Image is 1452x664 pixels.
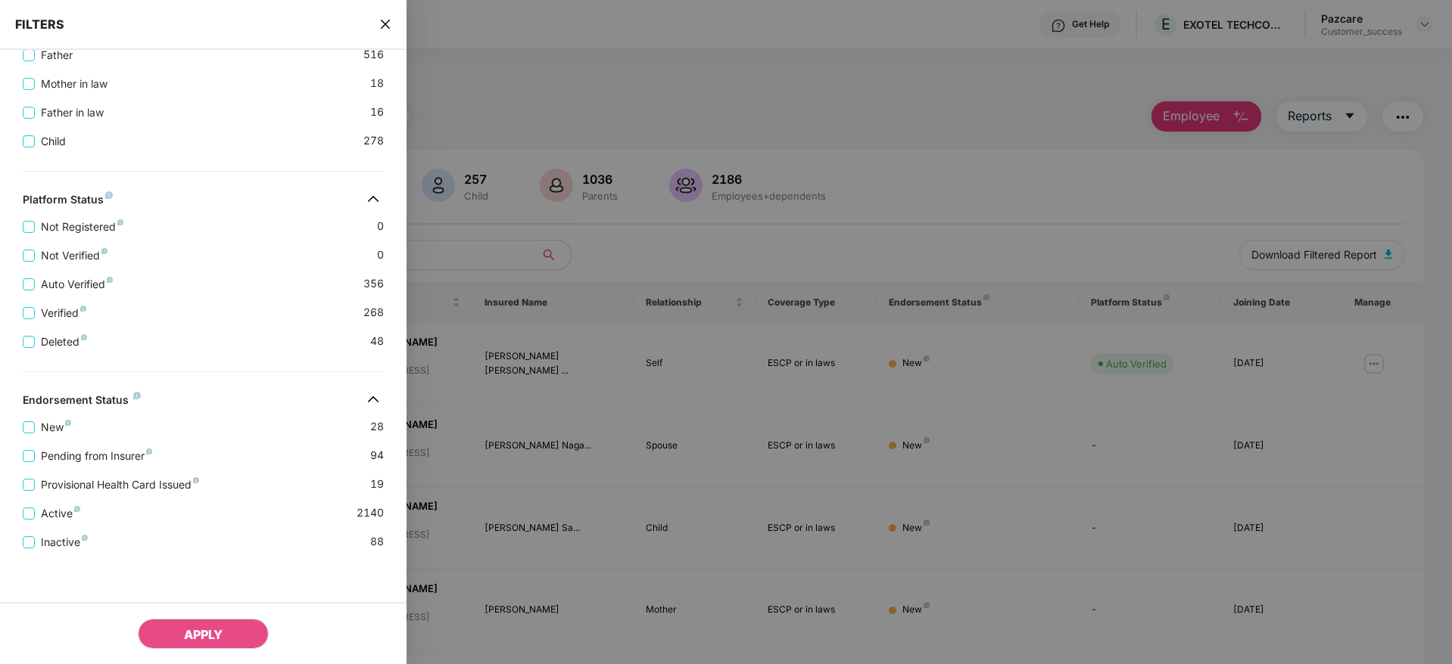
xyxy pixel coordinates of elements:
[133,392,141,399] img: svg+xml;base64,PHN2ZyB4bWxucz0iaHR0cDovL3d3dy53My5vcmcvMjAwMC9zdmciIHdpZHRoPSI4IiBoZWlnaHQ9IjgiIH...
[146,448,152,455] img: svg+xml;base64,PHN2ZyB4bWxucz0iaHR0cDovL3d3dy53My5vcmcvMjAwMC9zdmciIHdpZHRoPSI4IiBoZWlnaHQ9IjgiIH...
[193,477,199,483] img: svg+xml;base64,PHN2ZyB4bWxucz0iaHR0cDovL3d3dy53My5vcmcvMjAwMC9zdmciIHdpZHRoPSI4IiBoZWlnaHQ9IjgiIH...
[370,447,384,464] span: 94
[370,418,384,436] span: 28
[370,533,384,551] span: 88
[81,334,87,340] img: svg+xml;base64,PHN2ZyB4bWxucz0iaHR0cDovL3d3dy53My5vcmcvMjAwMC9zdmciIHdpZHRoPSI4IiBoZWlnaHQ9IjgiIH...
[35,305,92,321] span: Verified
[35,219,129,235] span: Not Registered
[105,191,113,199] img: svg+xml;base64,PHN2ZyB4bWxucz0iaHR0cDovL3d3dy53My5vcmcvMjAwMC9zdmciIHdpZHRoPSI4IiBoZWlnaHQ9IjgiIH...
[35,334,93,350] span: Deleted
[363,304,384,321] span: 268
[35,505,86,522] span: Active
[377,247,384,264] span: 0
[23,193,113,211] div: Platform Status
[35,133,72,150] span: Child
[35,104,110,121] span: Father in law
[370,75,384,92] span: 18
[35,276,119,293] span: Auto Verified
[35,76,114,92] span: Mother in law
[101,248,107,254] img: svg+xml;base64,PHN2ZyB4bWxucz0iaHR0cDovL3d3dy53My5vcmcvMjAwMC9zdmciIHdpZHRoPSI4IiBoZWlnaHQ9IjgiIH...
[379,17,391,32] span: close
[35,247,114,264] span: Not Verified
[15,17,64,32] span: FILTERS
[35,47,79,64] span: Father
[35,534,94,551] span: Inactive
[35,476,205,493] span: Provisional Health Card Issued
[138,619,269,649] button: APPLY
[370,104,384,121] span: 16
[377,218,384,235] span: 0
[357,504,384,522] span: 2140
[370,476,384,493] span: 19
[35,419,77,436] span: New
[363,275,384,293] span: 356
[363,46,384,64] span: 516
[117,219,123,225] img: svg+xml;base64,PHN2ZyB4bWxucz0iaHR0cDovL3d3dy53My5vcmcvMjAwMC9zdmciIHdpZHRoPSI4IiBoZWlnaHQ9IjgiIH...
[35,448,158,464] span: Pending from Insurer
[370,333,384,350] span: 48
[65,420,71,426] img: svg+xml;base64,PHN2ZyB4bWxucz0iaHR0cDovL3d3dy53My5vcmcvMjAwMC9zdmciIHdpZHRoPSI4IiBoZWlnaHQ9IjgiIH...
[82,535,88,541] img: svg+xml;base64,PHN2ZyB4bWxucz0iaHR0cDovL3d3dy53My5vcmcvMjAwMC9zdmciIHdpZHRoPSI4IiBoZWlnaHQ9IjgiIH...
[107,277,113,283] img: svg+xml;base64,PHN2ZyB4bWxucz0iaHR0cDovL3d3dy53My5vcmcvMjAwMC9zdmciIHdpZHRoPSI4IiBoZWlnaHQ9IjgiIH...
[184,627,223,642] span: APPLY
[23,393,141,411] div: Endorsement Status
[361,187,385,211] img: svg+xml;base64,PHN2ZyB4bWxucz0iaHR0cDovL3d3dy53My5vcmcvMjAwMC9zdmciIHdpZHRoPSIzMiIgaGVpZ2h0PSIzMi...
[363,132,384,150] span: 278
[74,506,80,512] img: svg+xml;base64,PHN2ZyB4bWxucz0iaHR0cDovL3d3dy53My5vcmcvMjAwMC9zdmciIHdpZHRoPSI4IiBoZWlnaHQ9IjgiIH...
[80,306,86,312] img: svg+xml;base64,PHN2ZyB4bWxucz0iaHR0cDovL3d3dy53My5vcmcvMjAwMC9zdmciIHdpZHRoPSI4IiBoZWlnaHQ9IjgiIH...
[361,387,385,411] img: svg+xml;base64,PHN2ZyB4bWxucz0iaHR0cDovL3d3dy53My5vcmcvMjAwMC9zdmciIHdpZHRoPSIzMiIgaGVpZ2h0PSIzMi...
